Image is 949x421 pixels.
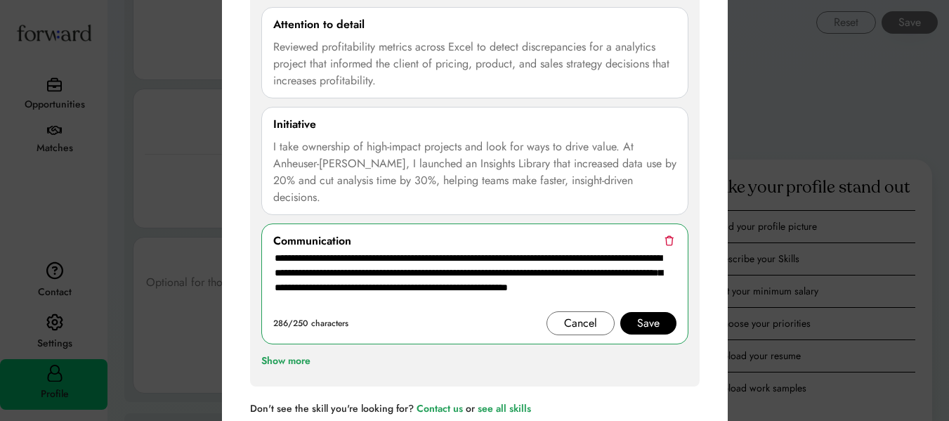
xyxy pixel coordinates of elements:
[564,315,597,332] div: Cancel
[273,39,676,89] div: Reviewed profitability metrics across Excel to detect discrepancies for a analytics project that ...
[250,403,414,413] div: Don't see the skill you're looking for?
[478,403,531,413] div: see all skills
[665,235,674,246] img: trash.svg
[417,403,463,413] div: Contact us
[273,315,348,332] div: 286/250 characters
[637,315,660,332] div: Save
[261,353,310,370] div: Show more
[273,116,316,133] div: Initiative
[466,403,475,413] div: or
[273,233,351,250] div: Communication
[273,16,365,33] div: Attention to detail
[273,138,676,206] div: I take ownership of high-impact projects and look for ways to drive value. At Anheuser-[PERSON_NA...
